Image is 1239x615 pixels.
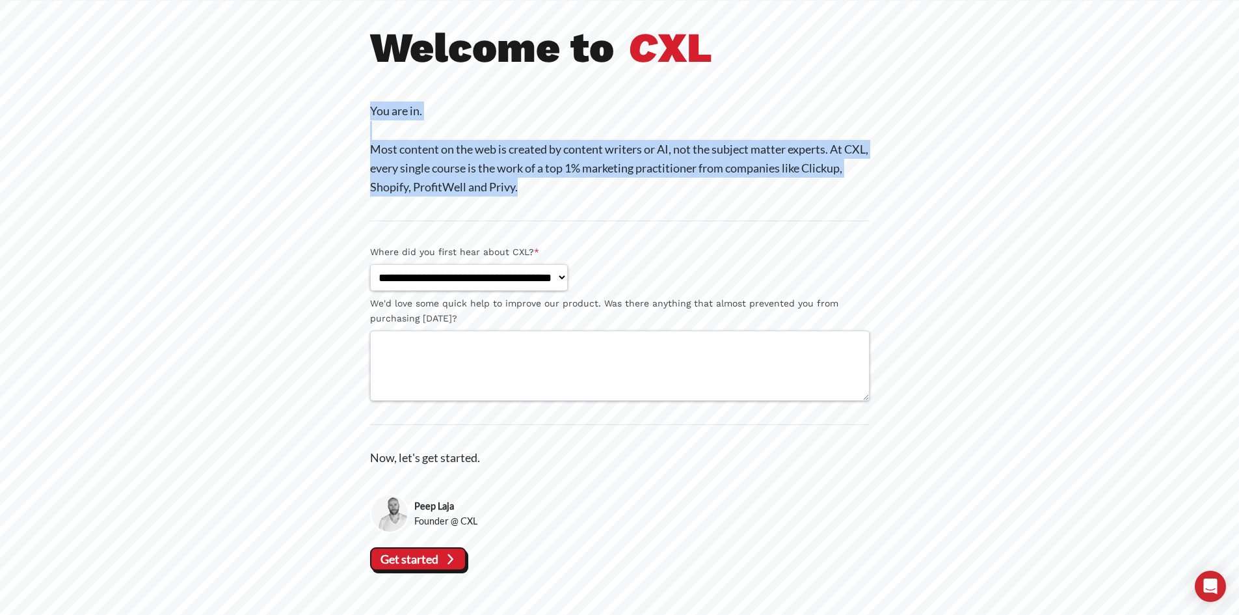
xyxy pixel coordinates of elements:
img: Peep Laja, Founder @ CXL [370,494,410,534]
p: Now, let's get started. [370,448,870,467]
label: Where did you first hear about CXL? [370,245,870,260]
div: Open Intercom Messenger [1195,571,1226,602]
vaadin-button: Get started [370,547,467,571]
label: We'd love some quick help to improve our product. Was there anything that almost prevented you fr... [370,296,870,326]
strong: Peep Laja [414,499,477,513]
i: C [628,23,658,72]
span: Founder @ CXL [414,513,477,528]
p: You are in. Most content on the web is created by content writers or AI, not the subject matter e... [370,102,870,197]
b: XL [628,23,712,72]
b: Welcome to [370,23,614,72]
